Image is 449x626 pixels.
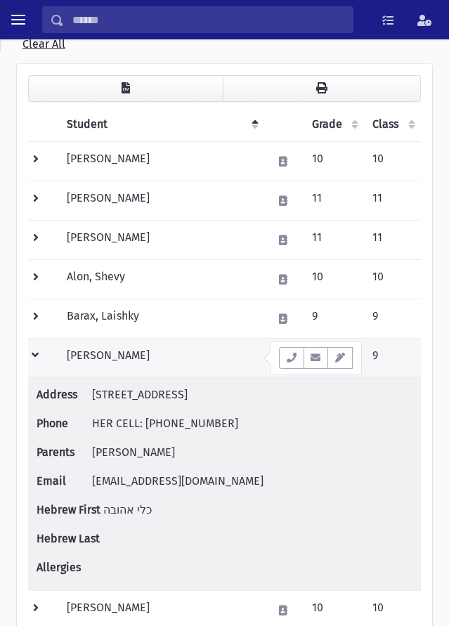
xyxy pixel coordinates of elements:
td: 11 [304,181,365,220]
a: Clear All [22,32,65,51]
th: Student: activate to sort column descending [58,107,264,142]
input: Search [64,6,353,33]
td: [PERSON_NAME] [58,181,264,220]
span: Parents [37,444,89,461]
button: Email Templates [327,347,353,369]
td: Alon, Shevy [58,259,264,299]
span: Hebrew First [37,502,100,519]
td: 11 [364,181,421,220]
td: 10 [304,259,365,299]
td: [PERSON_NAME] [58,141,264,181]
td: 10 [364,259,421,299]
td: 9 [304,299,365,338]
td: 10 [304,141,365,181]
span: HER CELL: [PHONE_NUMBER] [92,417,238,430]
td: 10 [364,141,421,181]
td: Barax, Laishky [58,299,264,338]
span: כלי אהובה [103,503,152,516]
span: [STREET_ADDRESS] [92,388,188,401]
span: [EMAIL_ADDRESS][DOMAIN_NAME] [92,474,263,488]
td: 9 [304,338,365,377]
span: Allergies [37,559,89,576]
span: Address [37,386,89,403]
td: 11 [364,220,421,259]
span: Phone [37,415,89,432]
th: Grade: activate to sort column ascending [304,107,365,142]
span: Email [37,473,89,490]
button: Print [223,75,421,102]
span: Hebrew Last [37,530,100,547]
td: [PERSON_NAME] [58,338,264,377]
td: [PERSON_NAME] [58,220,264,259]
td: 9 [364,299,421,338]
span: [PERSON_NAME] [92,445,175,459]
td: 11 [304,220,365,259]
th: Class: activate to sort column ascending [364,107,421,142]
button: CSV [28,75,223,102]
button: toggle menu [6,7,31,32]
td: 9 [364,338,421,377]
